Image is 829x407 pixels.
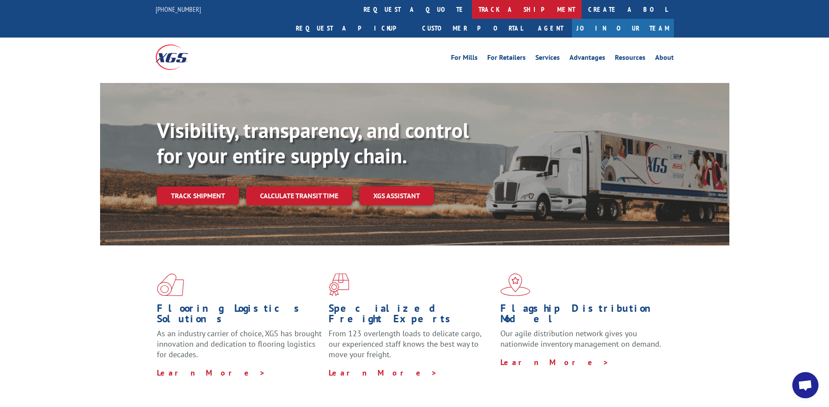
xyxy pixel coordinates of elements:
[792,372,819,398] a: Open chat
[157,117,469,169] b: Visibility, transparency, and control for your entire supply chain.
[572,19,674,38] a: Join Our Team
[157,186,239,205] a: Track shipment
[329,368,437,378] a: Learn More >
[329,303,494,328] h1: Specialized Freight Experts
[451,54,478,64] a: For Mills
[329,273,349,296] img: xgs-icon-focused-on-flooring-red
[329,328,494,367] p: From 123 overlength loads to delicate cargo, our experienced staff knows the best way to move you...
[156,5,201,14] a: [PHONE_NUMBER]
[500,273,531,296] img: xgs-icon-flagship-distribution-model-red
[615,54,645,64] a: Resources
[157,328,322,359] span: As an industry carrier of choice, XGS has brought innovation and dedication to flooring logistics...
[157,273,184,296] img: xgs-icon-total-supply-chain-intelligence-red
[157,368,266,378] a: Learn More >
[487,54,526,64] a: For Retailers
[359,186,434,205] a: XGS ASSISTANT
[157,303,322,328] h1: Flooring Logistics Solutions
[500,328,661,349] span: Our agile distribution network gives you nationwide inventory management on demand.
[416,19,529,38] a: Customer Portal
[289,19,416,38] a: Request a pickup
[246,186,352,205] a: Calculate transit time
[535,54,560,64] a: Services
[500,357,609,367] a: Learn More >
[655,54,674,64] a: About
[569,54,605,64] a: Advantages
[500,303,666,328] h1: Flagship Distribution Model
[529,19,572,38] a: Agent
